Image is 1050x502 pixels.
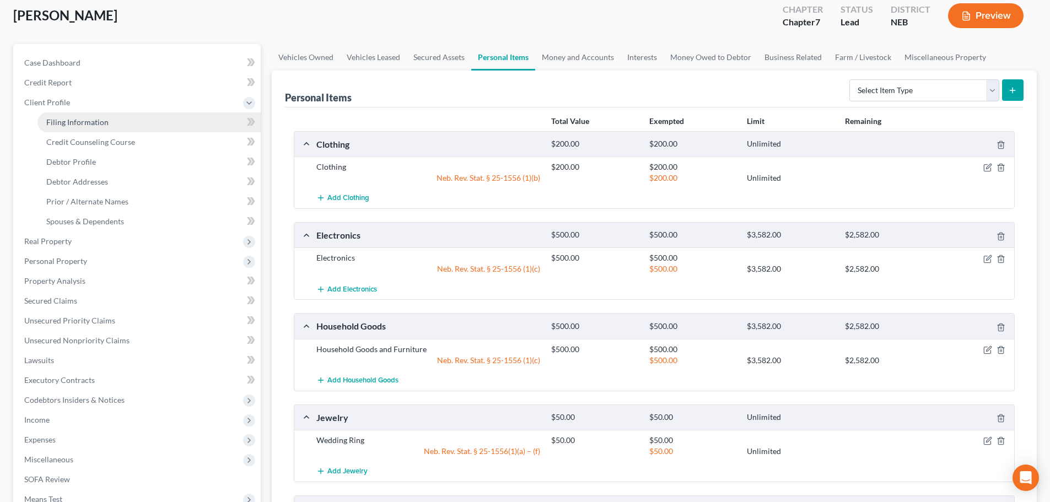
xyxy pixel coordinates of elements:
[13,7,117,23] span: [PERSON_NAME]
[272,44,340,71] a: Vehicles Owned
[839,355,937,366] div: $2,582.00
[546,161,643,172] div: $200.00
[621,44,664,71] a: Interests
[664,44,758,71] a: Money Owed to Debtor
[37,152,261,172] a: Debtor Profile
[37,132,261,152] a: Credit Counseling Course
[644,172,741,183] div: $200.00
[546,139,643,149] div: $200.00
[316,188,369,208] button: Add Clothing
[891,16,930,29] div: NEB
[46,137,135,147] span: Credit Counseling Course
[15,331,261,350] a: Unsecured Nonpriority Claims
[15,469,261,489] a: SOFA Review
[741,412,839,423] div: Unlimited
[46,217,124,226] span: Spouses & Dependents
[644,344,741,355] div: $500.00
[839,321,937,332] div: $2,582.00
[407,44,471,71] a: Secured Assets
[948,3,1024,28] button: Preview
[311,161,546,172] div: Clothing
[839,263,937,274] div: $2,582.00
[551,116,589,126] strong: Total Value
[311,229,546,241] div: Electronics
[546,435,643,446] div: $50.00
[311,355,546,366] div: Neb. Rev. Stat. § 25-1556 (1)(c)
[783,3,823,16] div: Chapter
[311,412,546,423] div: Jewelry
[546,230,643,240] div: $500.00
[741,355,839,366] div: $3,582.00
[741,263,839,274] div: $3,582.00
[828,44,898,71] a: Farm / Livestock
[311,252,546,263] div: Electronics
[37,192,261,212] a: Prior / Alternate Names
[891,3,930,16] div: District
[46,177,108,186] span: Debtor Addresses
[845,116,881,126] strong: Remaining
[747,116,764,126] strong: Limit
[327,194,369,203] span: Add Clothing
[24,355,54,365] span: Lawsuits
[24,435,56,444] span: Expenses
[24,296,77,305] span: Secured Claims
[15,350,261,370] a: Lawsuits
[644,355,741,366] div: $500.00
[24,336,130,345] span: Unsecured Nonpriority Claims
[316,370,399,391] button: Add Household Goods
[46,157,96,166] span: Debtor Profile
[46,197,128,206] span: Prior / Alternate Names
[15,53,261,73] a: Case Dashboard
[15,370,261,390] a: Executory Contracts
[644,161,741,172] div: $200.00
[24,236,72,246] span: Real Property
[644,230,741,240] div: $500.00
[644,139,741,149] div: $200.00
[546,321,643,332] div: $500.00
[546,252,643,263] div: $500.00
[644,252,741,263] div: $500.00
[316,279,377,299] button: Add Electronics
[15,311,261,331] a: Unsecured Priority Claims
[311,344,546,355] div: Household Goods and Furniture
[311,263,546,274] div: Neb. Rev. Stat. § 25-1556 (1)(c)
[311,320,546,332] div: Household Goods
[311,138,546,150] div: Clothing
[15,291,261,311] a: Secured Claims
[24,78,72,87] span: Credit Report
[24,98,70,107] span: Client Profile
[340,44,407,71] a: Vehicles Leased
[24,276,85,285] span: Property Analysis
[24,474,70,484] span: SOFA Review
[535,44,621,71] a: Money and Accounts
[24,455,73,464] span: Miscellaneous
[24,316,115,325] span: Unsecured Priority Claims
[741,321,839,332] div: $3,582.00
[37,112,261,132] a: Filing Information
[841,3,873,16] div: Status
[758,44,828,71] a: Business Related
[327,285,377,294] span: Add Electronics
[311,446,546,457] div: Neb. Rev. Stat. § 25-1556(1)(a) – (f)
[311,435,546,446] div: Wedding Ring
[37,172,261,192] a: Debtor Addresses
[1013,465,1039,491] div: Open Intercom Messenger
[841,16,873,29] div: Lead
[24,395,125,404] span: Codebtors Insiders & Notices
[741,230,839,240] div: $3,582.00
[311,172,546,183] div: Neb. Rev. Stat. § 25-1556 (1)(b)
[839,230,937,240] div: $2,582.00
[783,16,823,29] div: Chapter
[815,17,820,27] span: 7
[471,44,535,71] a: Personal Items
[327,467,368,476] span: Add Jewelry
[644,446,741,457] div: $50.00
[37,212,261,231] a: Spouses & Dependents
[644,435,741,446] div: $50.00
[46,117,109,127] span: Filing Information
[546,412,643,423] div: $50.00
[644,321,741,332] div: $500.00
[649,116,684,126] strong: Exempted
[316,461,368,482] button: Add Jewelry
[741,172,839,183] div: Unlimited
